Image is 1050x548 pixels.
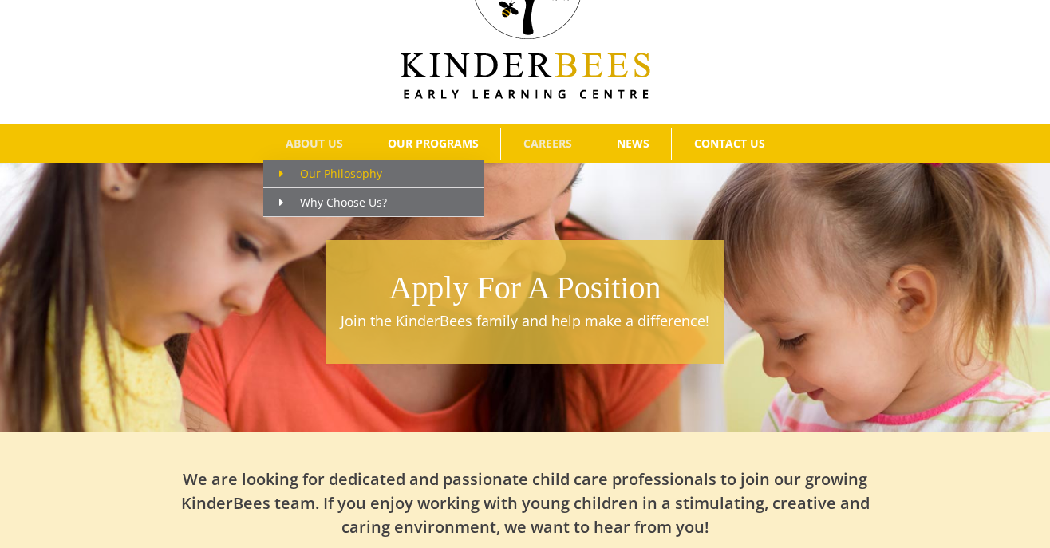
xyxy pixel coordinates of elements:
[501,128,594,160] a: CAREERS
[334,310,716,332] p: Join the KinderBees family and help make a difference!
[617,138,649,149] span: NEWS
[263,188,484,217] a: Why Choose Us?
[594,128,671,160] a: NEWS
[174,467,876,539] h2: We are looking for dedicated and passionate child care professionals to join our growing KinderBe...
[694,138,765,149] span: CONTACT US
[279,166,382,181] span: Our Philosophy
[279,195,387,210] span: Why Choose Us?
[388,138,479,149] span: OUR PROGRAMS
[24,124,1026,163] nav: Main Menu
[523,138,572,149] span: CAREERS
[672,128,787,160] a: CONTACT US
[365,128,500,160] a: OUR PROGRAMS
[263,128,365,160] a: ABOUT US
[263,160,484,188] a: Our Philosophy
[334,266,716,310] h1: Apply For A Position
[286,138,343,149] span: ABOUT US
